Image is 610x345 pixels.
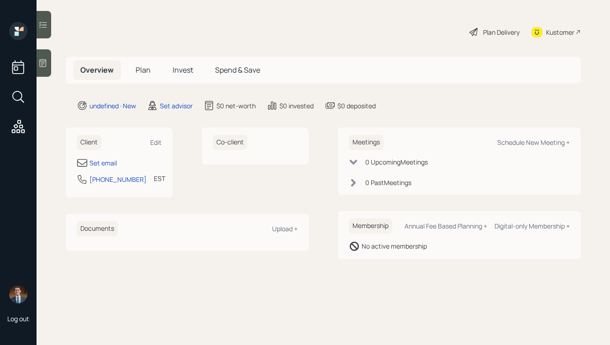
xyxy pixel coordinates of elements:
div: 0 Past Meeting s [365,178,411,187]
span: Spend & Save [215,65,260,75]
div: Set advisor [160,101,193,111]
div: 0 Upcoming Meeting s [365,157,428,167]
span: Plan [136,65,151,75]
div: Set email [89,158,117,168]
div: Edit [150,138,162,147]
div: EST [154,174,165,183]
div: Kustomer [546,27,574,37]
div: Annual Fee Based Planning + [405,222,487,230]
div: $0 invested [279,101,314,111]
h6: Co-client [213,135,247,150]
h6: Meetings [349,135,384,150]
span: Invest [173,65,193,75]
div: $0 deposited [337,101,376,111]
div: [PHONE_NUMBER] [89,175,147,184]
div: Upload + [272,224,298,233]
img: hunter_neumayer.jpg [9,285,27,303]
div: Log out [7,314,29,323]
div: undefined · New [89,101,136,111]
div: Schedule New Meeting + [497,138,570,147]
h6: Documents [77,221,118,236]
h6: Membership [349,218,392,234]
div: Plan Delivery [483,27,520,37]
div: $0 net-worth [216,101,256,111]
div: Digital-only Membership + [494,222,570,230]
span: Overview [80,65,114,75]
div: No active membership [362,241,427,251]
h6: Client [77,135,101,150]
